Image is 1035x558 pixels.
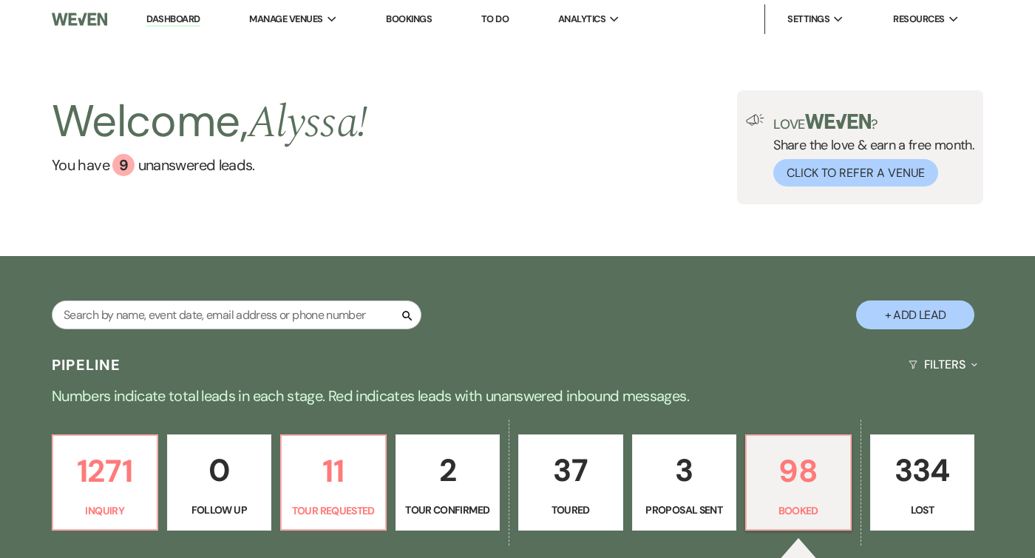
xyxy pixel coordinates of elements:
[291,502,376,519] p: Tour Requested
[856,300,974,329] button: + Add Lead
[249,12,322,27] span: Manage Venues
[405,446,491,495] p: 2
[756,446,841,496] p: 98
[870,434,975,531] a: 334Lost
[903,345,983,384] button: Filters
[746,114,764,126] img: loud-speaker-illustration.svg
[773,159,938,186] button: Click to Refer a Venue
[396,434,500,531] a: 2Tour Confirmed
[62,446,148,496] p: 1271
[52,154,367,176] a: You have 9 unanswered leads.
[642,502,727,518] p: Proposal Sent
[880,502,966,518] p: Lost
[248,89,368,157] span: Alyssa !
[405,502,491,518] p: Tour Confirmed
[787,12,829,27] span: Settings
[805,114,871,129] img: weven-logo-green.svg
[518,434,623,531] a: 37Toured
[528,502,614,518] p: Toured
[773,114,974,131] p: Love ?
[177,446,262,495] p: 0
[52,90,367,154] h2: Welcome,
[62,502,148,519] p: Inquiry
[528,446,614,495] p: 37
[167,434,272,531] a: 0Follow Up
[756,502,841,519] p: Booked
[52,4,107,35] img: Weven Logo
[893,12,944,27] span: Resources
[177,502,262,518] p: Follow Up
[386,13,432,25] a: Bookings
[52,354,121,375] h3: Pipeline
[52,434,158,531] a: 1271Inquiry
[291,446,376,496] p: 11
[112,154,135,176] div: 9
[280,434,387,531] a: 11Tour Requested
[880,446,966,495] p: 334
[764,114,974,186] div: Share the love & earn a free month.
[52,300,421,329] input: Search by name, event date, email address or phone number
[481,13,509,25] a: To Do
[558,12,605,27] span: Analytics
[146,13,200,27] a: Dashboard
[632,434,737,531] a: 3Proposal Sent
[745,434,852,531] a: 98Booked
[642,446,727,495] p: 3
